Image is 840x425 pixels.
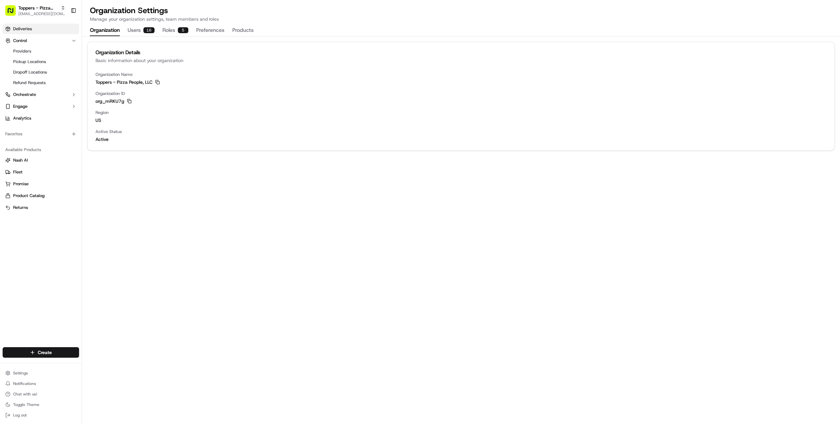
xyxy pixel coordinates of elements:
button: Roles [162,25,188,36]
a: Providers [10,47,71,56]
span: [PERSON_NAME] [20,102,53,107]
span: Control [13,38,27,44]
a: Pickup Locations [10,57,71,66]
img: Nash [7,7,20,20]
div: 5 [178,27,188,33]
button: [EMAIL_ADDRESS][DOMAIN_NAME] [18,11,65,16]
a: Powered byPylon [46,163,79,168]
input: Got a question? Start typing here... [17,42,118,49]
div: Start new chat [30,63,108,69]
img: Farooq Akhtar [7,113,17,124]
button: Organization [90,25,120,36]
span: Engage [13,103,28,109]
span: Dropoff Locations [13,69,47,75]
a: Deliveries [3,24,79,34]
button: Products [232,25,254,36]
button: See all [102,84,119,92]
span: • [54,120,57,125]
h1: Organization Settings [90,5,219,16]
img: Farooq Akhtar [7,96,17,106]
button: Log out [3,411,79,420]
a: Analytics [3,113,79,123]
span: Create [38,349,52,356]
span: [PERSON_NAME] [20,120,53,125]
span: Toppers - Pizza People, LLC [95,79,153,85]
span: Active [95,136,827,143]
button: Settings [3,369,79,378]
p: Manage your organization settings, team members and roles [90,16,219,22]
button: Toggle Theme [3,400,79,409]
span: org_mRKU7g [95,98,124,104]
img: 2790269178180_0ac78f153ef27d6c0503_72.jpg [14,63,26,75]
span: • [54,102,57,107]
div: Past conversations [7,85,44,91]
a: Refund Requests [10,78,71,87]
span: API Documentation [62,147,105,153]
span: Returns [13,205,28,211]
div: Favorites [3,129,79,139]
button: Create [3,347,79,358]
a: Dropoff Locations [10,68,71,77]
div: Basic information about your organization [95,57,827,64]
span: Organization ID [95,91,827,97]
p: Welcome 👋 [7,26,119,37]
img: 1736555255976-a54dd68f-1ca7-489b-9aae-adbdc363a1c4 [7,63,18,75]
div: Available Products [3,145,79,155]
a: 💻API Documentation [53,144,108,156]
span: Deliveries [13,26,32,32]
span: Log out [13,413,27,418]
span: Nash AI [13,157,28,163]
span: Refund Requests [13,80,46,86]
button: Orchestrate [3,89,79,100]
button: Promise [3,179,79,189]
button: Nash AI [3,155,79,166]
button: Chat with us! [3,390,79,399]
span: Pickup Locations [13,59,46,65]
div: 16 [143,27,155,33]
span: Fleet [13,169,23,175]
a: Fleet [5,169,76,175]
div: We're available if you need us! [30,69,90,75]
span: Orchestrate [13,92,36,98]
a: 📗Knowledge Base [4,144,53,156]
span: Region [95,110,827,116]
div: Organization Details [95,50,827,55]
button: Preferences [196,25,224,36]
span: [DATE] [58,120,72,125]
button: Fleet [3,167,79,177]
span: Pylon [65,163,79,168]
button: Toppers - Pizza People, LLC[EMAIL_ADDRESS][DOMAIN_NAME] [3,3,68,18]
a: Returns [5,205,76,211]
span: Knowledge Base [13,147,50,153]
span: Providers [13,48,31,54]
div: 📗 [7,147,12,153]
a: Product Catalog [5,193,76,199]
img: 1736555255976-a54dd68f-1ca7-489b-9aae-adbdc363a1c4 [13,120,18,125]
button: Start new chat [112,65,119,73]
span: Notifications [13,381,36,386]
span: Analytics [13,115,31,121]
button: Engage [3,101,79,112]
span: Active Status [95,129,827,135]
span: [DATE] [58,102,72,107]
span: Organization Name [95,72,827,78]
div: 💻 [55,147,61,153]
button: Toppers - Pizza People, LLC [18,5,58,11]
button: Product Catalog [3,190,79,201]
span: Settings [13,370,28,376]
button: Control [3,35,79,46]
span: Chat with us! [13,391,37,397]
img: 1736555255976-a54dd68f-1ca7-489b-9aae-adbdc363a1c4 [13,102,18,107]
button: Returns [3,202,79,213]
button: Users [128,25,155,36]
span: Product Catalog [13,193,45,199]
span: us [95,117,827,123]
button: Notifications [3,379,79,388]
span: Promise [13,181,29,187]
a: Promise [5,181,76,187]
a: Nash AI [5,157,76,163]
span: Toggle Theme [13,402,39,407]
